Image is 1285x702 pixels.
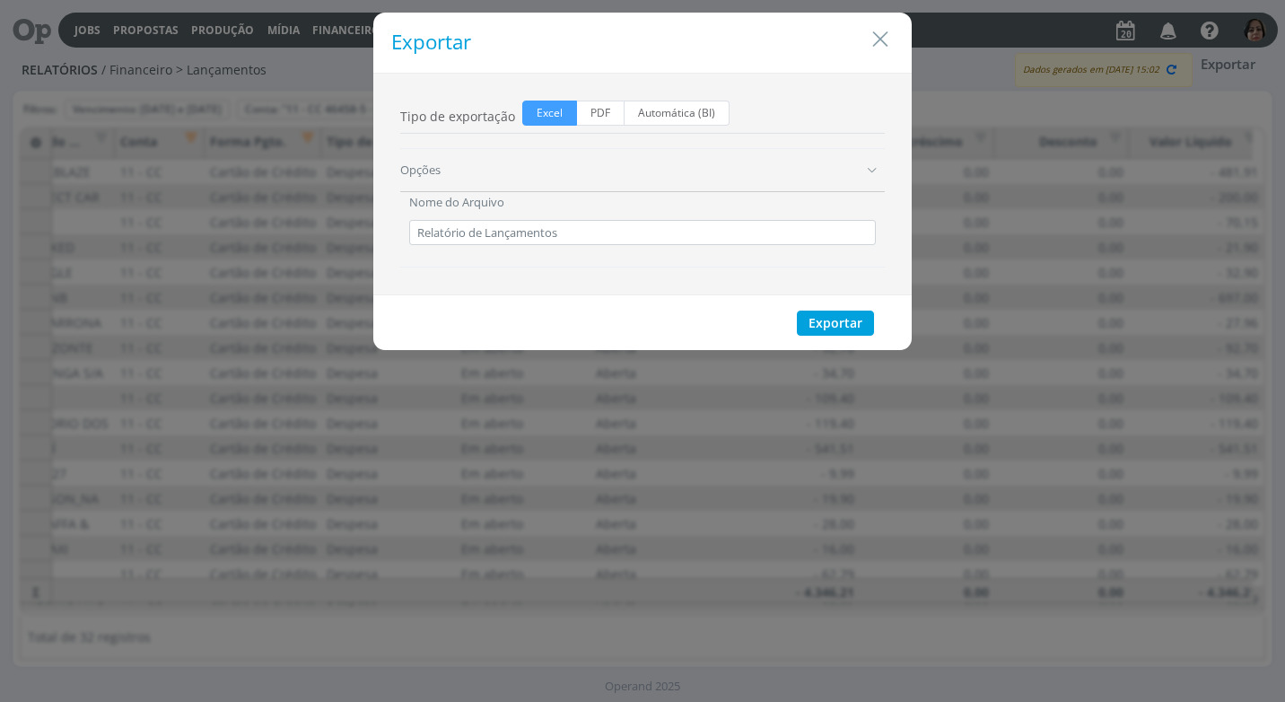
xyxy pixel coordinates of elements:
[625,101,730,126] span: Automática (BI)
[400,192,885,268] div: Opções
[400,101,885,134] div: Tipo de exportação
[409,192,504,213] label: Nome do Arquivo
[373,13,912,350] div: dialog
[522,101,577,126] span: Excel
[577,101,625,126] span: PDF
[797,311,874,336] button: Exportar
[400,149,885,192] div: Opções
